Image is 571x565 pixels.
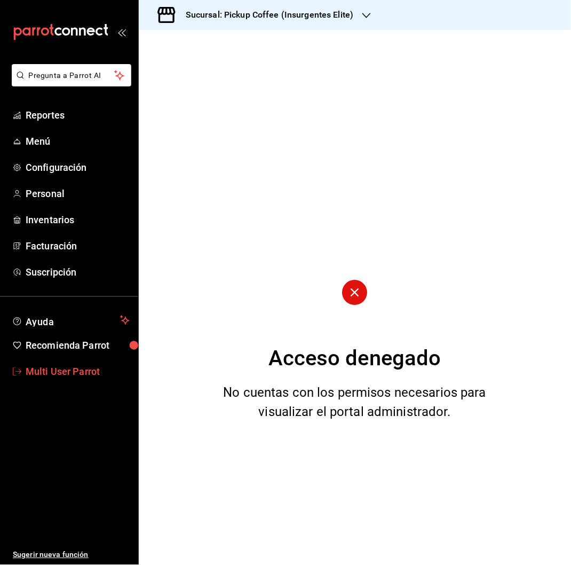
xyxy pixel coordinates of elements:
span: Suscripción [26,265,130,279]
span: Multi User Parrot [26,365,130,379]
span: Pregunta a Parrot AI [29,70,115,81]
button: open_drawer_menu [117,28,126,36]
a: Pregunta a Parrot AI [7,77,131,89]
span: Menú [26,134,130,148]
span: Sugerir nueva función [13,550,130,561]
span: Reportes [26,108,130,122]
div: No cuentas con los permisos necesarios para visualizar el portal administrador. [210,383,500,422]
span: Ayuda [26,314,116,327]
div: Acceso denegado [268,343,441,375]
span: Facturación [26,239,130,253]
span: Configuración [26,160,130,175]
span: Recomienda Parrot [26,339,130,353]
button: Pregunta a Parrot AI [12,64,131,87]
span: Inventarios [26,213,130,227]
h3: Sucursal: Pickup Coffee (Insurgentes Elite) [177,9,354,21]
span: Personal [26,186,130,201]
